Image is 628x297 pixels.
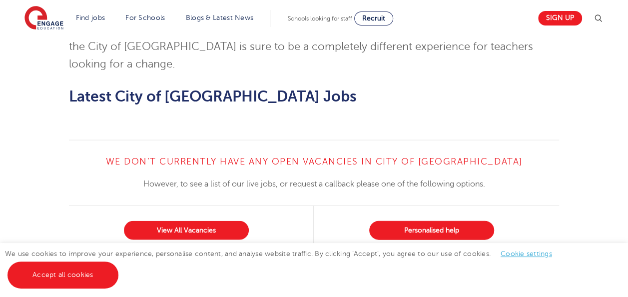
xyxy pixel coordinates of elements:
a: Accept all cookies [7,261,118,288]
a: Blogs & Latest News [186,14,254,21]
a: Recruit [354,11,393,25]
span: Schools looking for staff [288,15,352,22]
button: Personalised help [369,221,494,240]
h2: Latest City of [GEOGRAPHIC_DATA] Jobs [69,88,559,105]
a: Cookie settings [501,250,552,257]
span: We use cookies to improve your experience, personalise content, and analyse website traffic. By c... [5,250,562,278]
a: For Schools [125,14,165,21]
h4: We don’t currently have any open vacancies in City of [GEOGRAPHIC_DATA] [69,155,559,167]
a: Sign up [538,11,582,25]
span: Recruit [362,14,385,22]
img: Engage Education [24,6,63,31]
a: Find jobs [76,14,105,21]
p: However, to see a list of our live jobs, or request a callback please one of the following options. [69,177,559,190]
a: View All Vacancies [124,221,249,240]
